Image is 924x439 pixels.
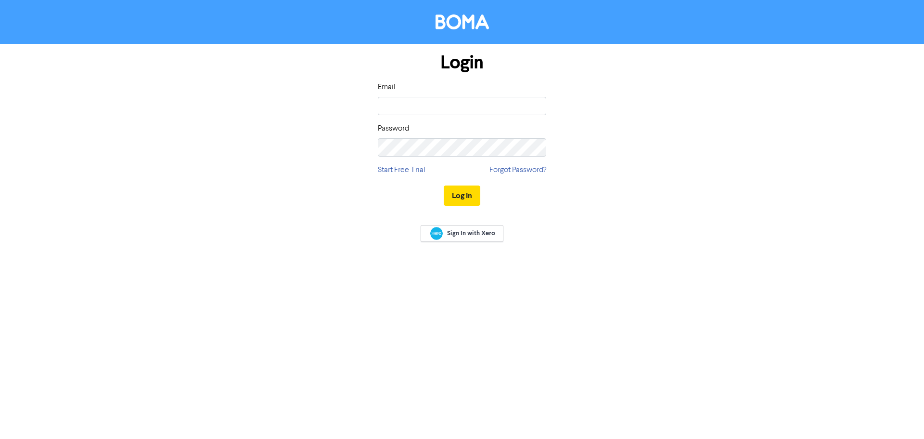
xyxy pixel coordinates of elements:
a: Start Free Trial [378,164,425,176]
h1: Login [378,52,546,74]
img: Xero logo [430,227,443,240]
label: Email [378,81,396,93]
label: Password [378,123,409,134]
img: BOMA Logo [436,14,489,29]
button: Log In [444,186,480,206]
iframe: Chat Widget [876,393,924,439]
span: Sign In with Xero [447,229,495,238]
a: Sign In with Xero [421,225,503,242]
a: Forgot Password? [489,164,546,176]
